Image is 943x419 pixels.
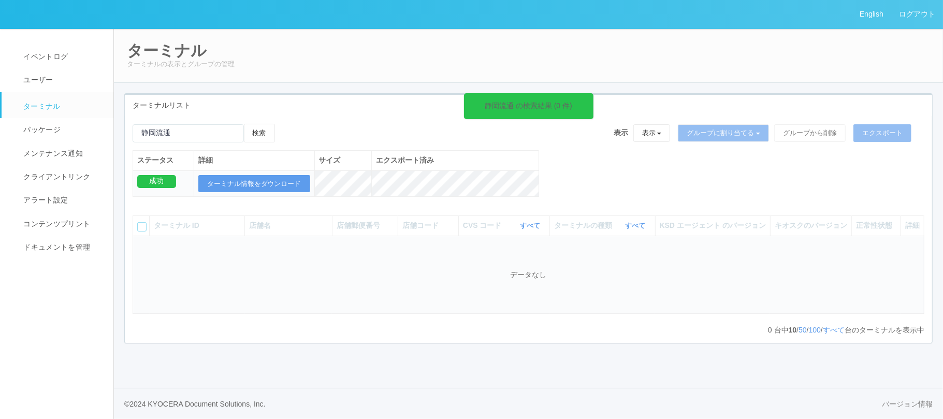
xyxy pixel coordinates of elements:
span: KSD エージェント のバージョン [660,221,766,229]
span: ユーザー [21,76,53,84]
div: ステータス [137,155,190,166]
a: クライアントリンク [2,165,123,189]
span: 店舗名 [249,221,271,229]
div: サイズ [319,155,367,166]
a: パッケージ [2,118,123,141]
span: 0 [768,326,774,334]
span: 店舗コード [402,221,439,229]
button: グループに割り当てる [678,124,769,142]
a: ターミナル [2,92,123,118]
span: 10 [789,326,797,334]
span: パッケージ [21,125,61,134]
a: メンテナンス通知 [2,142,123,165]
span: ドキュメントを管理 [21,243,90,251]
div: 静岡流通 の検索結果 (0 件) [485,100,572,111]
span: 表示 [614,127,628,138]
span: イベントログ [21,52,68,61]
div: エクスポート済み [376,155,534,166]
a: 100 [809,326,821,334]
span: ターミナル [21,102,61,110]
a: すべて [823,326,845,334]
span: コンテンツプリント [21,220,90,228]
button: ターミナル情報をダウンロード [198,175,310,193]
a: アラート設定 [2,189,123,212]
span: © 2024 KYOCERA Document Solutions, Inc. [124,400,266,408]
span: ターミナルの種類 [554,220,615,231]
button: グループから削除 [774,124,846,142]
button: すべて [517,221,545,231]
span: 正常性状態 [856,221,892,229]
a: ユーザー [2,68,123,92]
div: 成功 [137,175,176,188]
button: すべて [623,221,651,231]
a: すべて [626,222,648,229]
button: 検索 [244,124,275,142]
div: 詳細 [905,220,920,231]
span: メンテナンス通知 [21,149,83,157]
div: ターミナルリスト [125,95,932,116]
span: 店舗郵便番号 [337,221,380,229]
button: エクスポート [853,124,911,142]
a: コンテンツプリント [2,212,123,236]
button: 表示 [633,124,671,142]
div: 詳細 [198,155,310,166]
span: CVS コード [463,220,504,231]
a: イベントログ [2,45,123,68]
div: ターミナル ID [154,220,240,231]
a: バージョン情報 [882,399,933,410]
span: クライアントリンク [21,172,90,181]
span: アラート設定 [21,196,68,204]
a: すべて [520,222,543,229]
span: キオスクのバージョン [775,221,847,229]
a: 50 [799,326,807,334]
a: ドキュメントを管理 [2,236,123,259]
h2: ターミナル [127,42,930,59]
td: データなし [133,236,924,314]
p: ターミナルの表示とグループの管理 [127,59,930,69]
p: 台中 / / / 台のターミナルを表示中 [768,325,924,336]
